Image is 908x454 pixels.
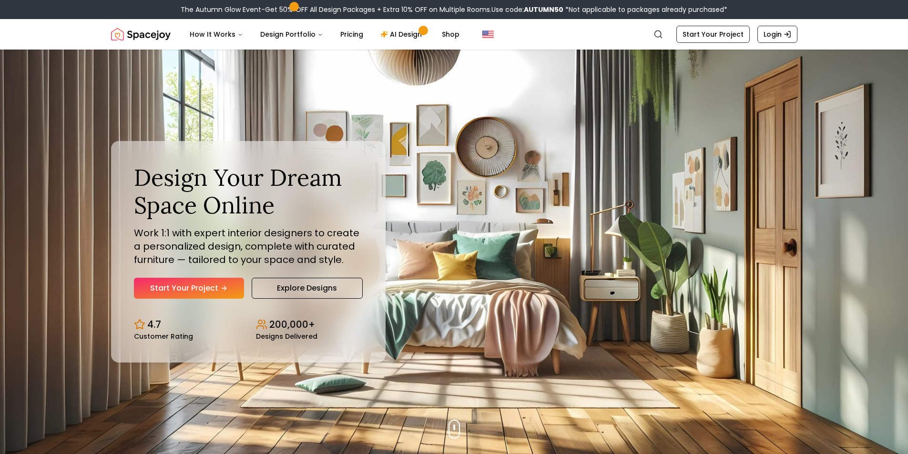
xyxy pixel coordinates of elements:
span: Use code: [491,5,563,14]
a: AI Design [373,25,432,44]
img: United States [482,29,494,40]
nav: Global [111,19,797,50]
div: Design stats [134,310,363,340]
p: 200,000+ [269,318,315,331]
div: The Autumn Glow Event-Get 50% OFF All Design Packages + Extra 10% OFF on Multiple Rooms. [181,5,727,14]
p: Work 1:1 with expert interior designers to create a personalized design, complete with curated fu... [134,226,363,266]
a: Spacejoy [111,25,171,44]
p: 4.7 [147,318,161,331]
small: Designs Delivered [256,333,317,340]
a: Login [757,26,797,43]
a: Pricing [333,25,371,44]
span: *Not applicable to packages already purchased* [563,5,727,14]
a: Explore Designs [252,278,363,299]
a: Start Your Project [676,26,750,43]
img: Spacejoy Logo [111,25,171,44]
small: Customer Rating [134,333,193,340]
button: How It Works [182,25,251,44]
h1: Design Your Dream Space Online [134,164,363,219]
a: Start Your Project [134,278,244,299]
a: Shop [434,25,467,44]
button: Design Portfolio [253,25,331,44]
nav: Main [182,25,467,44]
b: AUTUMN50 [524,5,563,14]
